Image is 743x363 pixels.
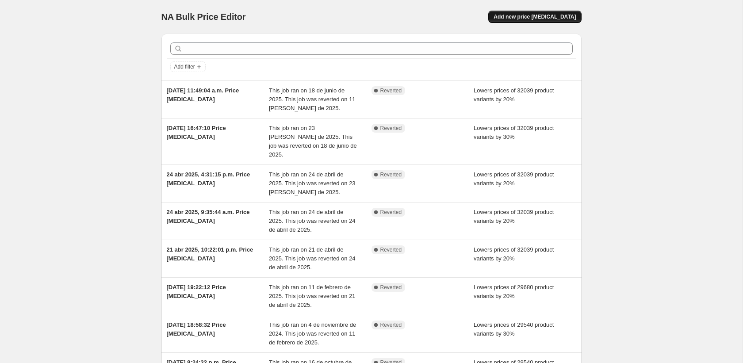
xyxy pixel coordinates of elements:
[269,87,356,111] span: This job ran on 18 de junio de 2025. This job was reverted on 11 [PERSON_NAME] de 2025.
[380,125,402,132] span: Reverted
[167,246,253,262] span: 21 abr 2025, 10:22:01 p.m. Price [MEDICAL_DATA]
[269,284,356,308] span: This job ran on 11 de febrero de 2025. This job was reverted on 21 de abril de 2025.
[269,171,356,195] span: This job ran on 24 de abril de 2025. This job was reverted on 23 [PERSON_NAME] de 2025.
[380,171,402,178] span: Reverted
[380,246,402,253] span: Reverted
[167,284,226,299] span: [DATE] 19:22:12 Price [MEDICAL_DATA]
[474,284,554,299] span: Lowers prices of 29680 product variants by 20%
[380,209,402,216] span: Reverted
[474,209,554,224] span: Lowers prices of 32039 product variants by 20%
[380,87,402,94] span: Reverted
[380,284,402,291] span: Reverted
[167,209,250,224] span: 24 abr 2025, 9:35:44 a.m. Price [MEDICAL_DATA]
[474,125,554,140] span: Lowers prices of 32039 product variants by 30%
[167,87,239,103] span: [DATE] 11:49:04 a.m. Price [MEDICAL_DATA]
[167,171,250,187] span: 24 abr 2025, 4:31:15 p.m. Price [MEDICAL_DATA]
[474,87,554,103] span: Lowers prices of 32039 product variants by 20%
[167,321,226,337] span: [DATE] 18:58:32 Price [MEDICAL_DATA]
[269,209,356,233] span: This job ran on 24 de abril de 2025. This job was reverted on 24 de abril de 2025.
[269,125,357,158] span: This job ran on 23 [PERSON_NAME] de 2025. This job was reverted on 18 de junio de 2025.
[380,321,402,329] span: Reverted
[494,13,576,20] span: Add new price [MEDICAL_DATA]
[170,61,206,72] button: Add filter
[474,246,554,262] span: Lowers prices of 32039 product variants by 20%
[474,321,554,337] span: Lowers prices of 29540 product variants by 30%
[474,171,554,187] span: Lowers prices of 32039 product variants by 20%
[269,321,356,346] span: This job ran on 4 de noviembre de 2024. This job was reverted on 11 de febrero de 2025.
[161,12,246,22] span: NA Bulk Price Editor
[174,63,195,70] span: Add filter
[269,246,356,271] span: This job ran on 21 de abril de 2025. This job was reverted on 24 de abril de 2025.
[167,125,226,140] span: [DATE] 16:47:10 Price [MEDICAL_DATA]
[488,11,581,23] button: Add new price [MEDICAL_DATA]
